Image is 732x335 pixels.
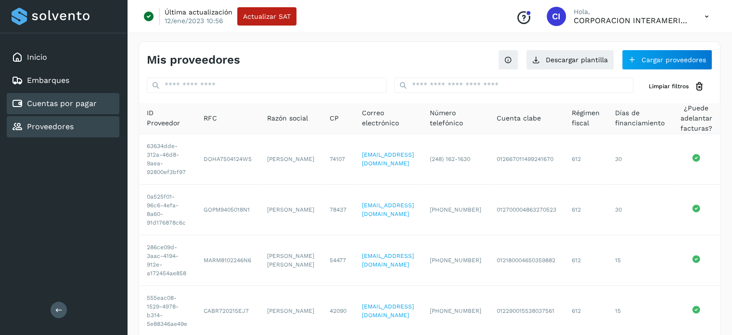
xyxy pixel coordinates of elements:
span: CP [330,113,339,123]
span: Correo electrónico [362,108,414,128]
td: DOHA7504124W5 [196,134,259,185]
span: RFC [204,113,217,123]
td: 30 [607,134,672,185]
button: Limpiar filtros [641,78,712,95]
span: Razón social [267,113,308,123]
span: (248) 162-1630 [430,156,470,162]
td: 15 [607,235,672,286]
td: 012667011499241670 [489,134,564,185]
td: [PERSON_NAME] [PERSON_NAME] [259,235,322,286]
span: ID Proveedor [147,108,188,128]
span: Días de financiamiento [615,108,665,128]
a: [EMAIL_ADDRESS][DOMAIN_NAME] [362,151,414,167]
td: GOPM9405018N1 [196,185,259,235]
td: 78437 [322,185,354,235]
h4: Mis proveedores [147,53,240,67]
td: 30 [607,185,672,235]
div: Inicio [7,47,119,68]
td: 612 [564,185,607,235]
p: CORPORACION INTERAMERICANA DE LOGISTICA S.A DE C.V. [574,16,689,25]
td: 63634dde-312a-46d8-9aea-92800ef3bf97 [139,134,196,185]
span: Cuenta clabe [497,113,541,123]
div: Embarques [7,70,119,91]
button: Actualizar SAT [237,7,296,26]
span: [PHONE_NUMBER] [430,308,481,314]
a: Cuentas por pagar [27,99,97,108]
button: Cargar proveedores [622,50,712,70]
td: 612 [564,235,607,286]
td: 286ce09d-3aac-4194-912e-a172454ae858 [139,235,196,286]
span: [PHONE_NUMBER] [430,206,481,213]
a: [EMAIL_ADDRESS][DOMAIN_NAME] [362,202,414,217]
p: 12/ene/2023 10:56 [165,16,223,25]
td: 012700004863270523 [489,185,564,235]
td: 54477 [322,235,354,286]
a: [EMAIL_ADDRESS][DOMAIN_NAME] [362,303,414,319]
span: ¿Puede adelantar facturas? [680,103,712,134]
td: [PERSON_NAME] [259,185,322,235]
span: Actualizar SAT [243,13,291,20]
div: Proveedores [7,116,119,137]
td: MARM8102246N6 [196,235,259,286]
span: [PHONE_NUMBER] [430,257,481,264]
a: Proveedores [27,122,74,131]
span: Régimen fiscal [572,108,600,128]
a: [EMAIL_ADDRESS][DOMAIN_NAME] [362,253,414,268]
span: Limpiar filtros [649,82,689,91]
td: [PERSON_NAME] [259,134,322,185]
button: Descargar plantilla [526,50,614,70]
td: 74107 [322,134,354,185]
p: Hola, [574,8,689,16]
span: Número telefónico [430,108,481,128]
a: Inicio [27,53,47,62]
a: Embarques [27,76,69,85]
td: 0a525f01-96c6-4efa-8a60-91d176878c6c [139,185,196,235]
td: 012180004650359882 [489,235,564,286]
td: 612 [564,134,607,185]
p: Última actualización [165,8,232,16]
div: Cuentas por pagar [7,93,119,114]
